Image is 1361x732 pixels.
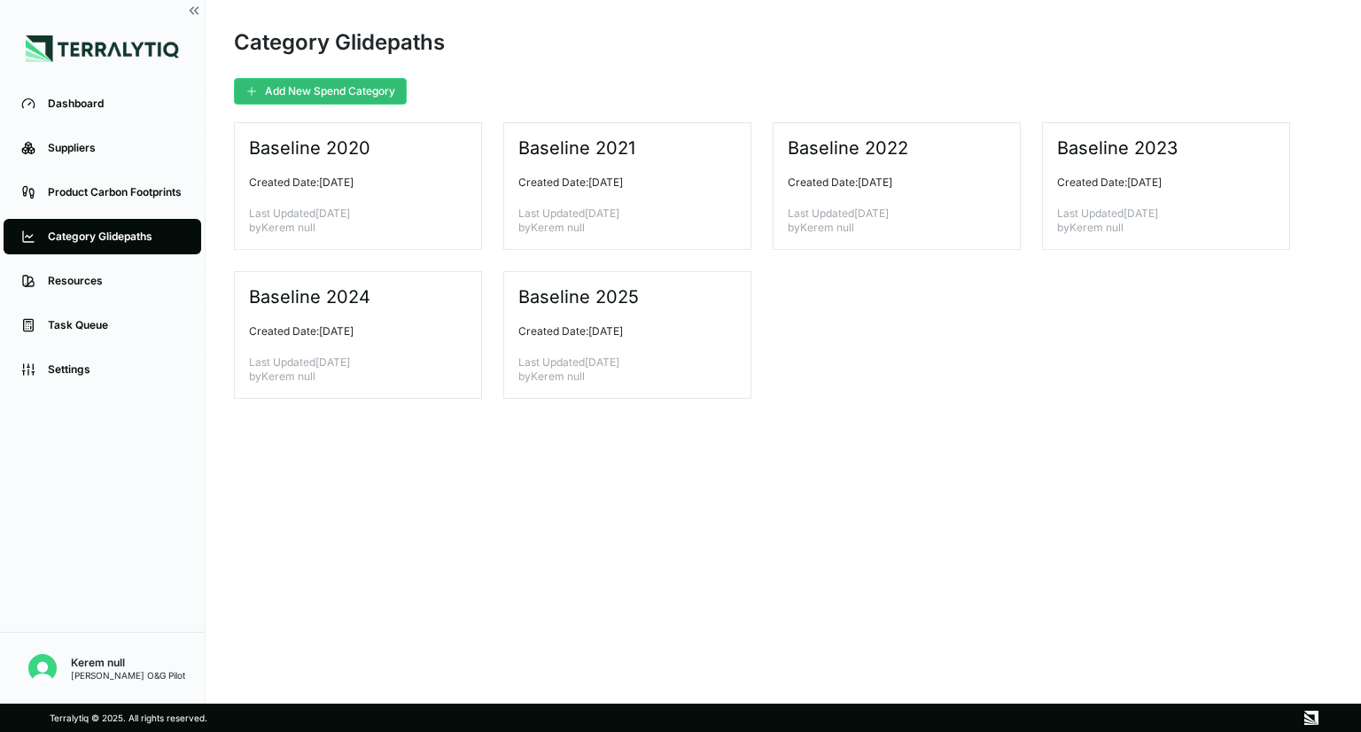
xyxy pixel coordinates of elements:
[48,362,183,377] div: Settings
[249,324,453,339] p: Created Date: [DATE]
[71,656,185,670] div: Kerem null
[28,654,57,682] img: Kerem
[518,355,722,384] p: Last Updated [DATE] by Kerem null
[48,318,183,332] div: Task Queue
[1057,175,1261,190] p: Created Date: [DATE]
[788,137,910,159] h3: Baseline 2022
[21,647,64,689] button: Open user button
[518,206,722,235] p: Last Updated [DATE] by Kerem null
[249,286,372,308] h3: Baseline 2024
[1057,137,1179,159] h3: Baseline 2023
[71,670,185,681] div: [PERSON_NAME] O&G Pilot
[788,175,992,190] p: Created Date: [DATE]
[48,230,183,244] div: Category Glidepaths
[234,28,445,57] div: Category Glidepaths
[788,206,992,235] p: Last Updated [DATE] by Kerem null
[249,175,453,190] p: Created Date: [DATE]
[249,355,453,384] p: Last Updated [DATE] by Kerem null
[518,324,722,339] p: Created Date: [DATE]
[48,97,183,111] div: Dashboard
[26,35,179,62] img: Logo
[48,274,183,288] div: Resources
[518,286,641,308] h3: Baseline 2025
[518,175,722,190] p: Created Date: [DATE]
[518,137,637,159] h3: Baseline 2021
[249,206,453,235] p: Last Updated [DATE] by Kerem null
[48,185,183,199] div: Product Carbon Footprints
[1057,206,1261,235] p: Last Updated [DATE] by Kerem null
[48,141,183,155] div: Suppliers
[249,137,372,159] h3: Baseline 2020
[234,78,407,105] button: Add New Spend Category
